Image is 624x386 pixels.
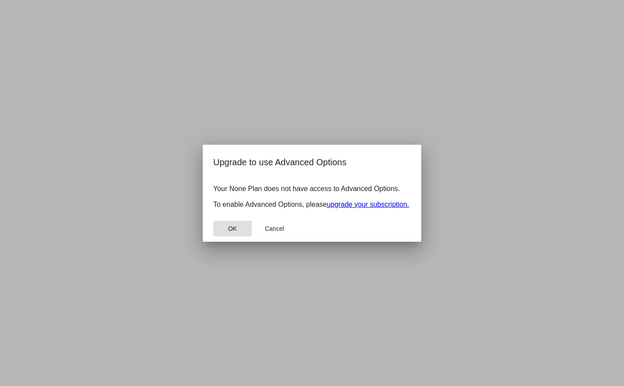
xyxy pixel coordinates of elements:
p: Your None Plan does not have access to Advanced Options. To enable Advanced Options, please [213,185,411,209]
button: Close dialog [255,221,294,236]
button: Close dialog [213,221,252,236]
span: Cancel [265,225,284,232]
h2: Upgrade to use Advanced Options [213,155,411,169]
a: upgrade your subscription. [327,201,409,208]
span: OK [228,225,237,232]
